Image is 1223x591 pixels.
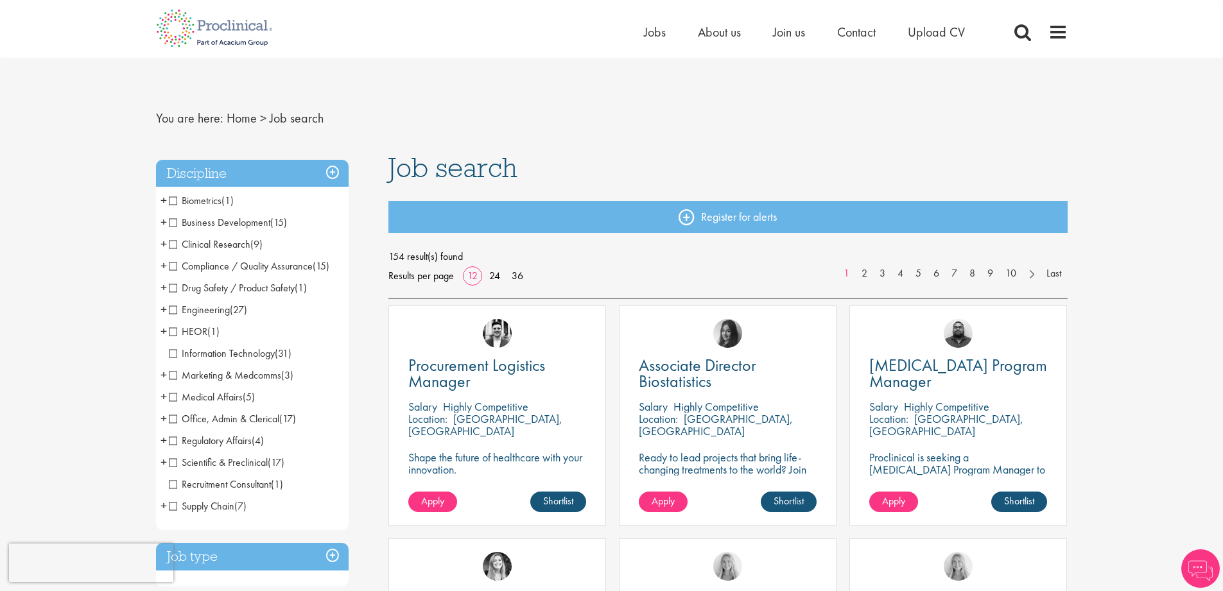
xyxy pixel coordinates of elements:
span: (4) [252,434,264,447]
span: Biometrics [169,194,234,207]
iframe: reCAPTCHA [9,544,173,582]
span: (1) [295,281,307,295]
a: Upload CV [908,24,965,40]
span: Apply [882,494,905,508]
span: + [160,256,167,275]
a: Shortlist [991,492,1047,512]
span: (17) [268,456,284,469]
p: Highly Competitive [673,399,759,414]
a: Contact [837,24,876,40]
span: Business Development [169,216,270,229]
span: HEOR [169,325,207,338]
span: Clinical Research [169,237,250,251]
a: 24 [485,269,505,282]
a: 3 [873,266,892,281]
a: 12 [463,269,482,282]
span: + [160,496,167,515]
span: Job search [270,110,324,126]
p: Shape the future of healthcare with your innovation. [408,451,586,475]
span: Results per page [388,266,454,286]
span: (27) [230,303,247,316]
span: + [160,300,167,319]
span: Apply [652,494,675,508]
span: (1) [221,194,234,207]
span: Scientific & Preclinical [169,456,284,469]
span: Regulatory Affairs [169,434,264,447]
span: You are here: [156,110,223,126]
span: (1) [207,325,220,338]
span: Supply Chain [169,499,247,513]
p: Highly Competitive [443,399,528,414]
a: Shortlist [530,492,586,512]
a: 4 [891,266,910,281]
span: + [160,452,167,472]
span: Drug Safety / Product Safety [169,281,295,295]
span: Procurement Logistics Manager [408,354,545,392]
a: Register for alerts [388,201,1068,233]
a: Apply [639,492,688,512]
span: + [160,365,167,384]
a: breadcrumb link [227,110,257,126]
div: Discipline [156,160,349,187]
span: + [160,387,167,406]
span: (31) [275,347,291,360]
a: Shannon Briggs [713,552,742,581]
span: (17) [279,412,296,425]
span: + [160,321,167,341]
a: 8 [963,266,982,281]
a: Shortlist [761,492,817,512]
a: 5 [909,266,928,281]
div: Job type [156,543,349,570]
img: Manon Fuller [483,552,512,581]
span: (1) [271,477,283,491]
span: Compliance / Quality Assurance [169,259,313,273]
a: Ashley Bennett [944,319,973,348]
span: Compliance / Quality Assurance [169,259,329,273]
p: [GEOGRAPHIC_DATA], [GEOGRAPHIC_DATA] [408,411,562,438]
span: Recruitment Consultant [169,477,271,491]
span: Recruitment Consultant [169,477,283,491]
a: Last [1040,266,1068,281]
span: Location: [869,411,908,426]
span: Apply [421,494,444,508]
a: 2 [855,266,874,281]
span: (9) [250,237,263,251]
span: (15) [270,216,287,229]
span: + [160,278,167,297]
span: Biometrics [169,194,221,207]
span: Supply Chain [169,499,234,513]
span: Associate Director Biostatistics [639,354,756,392]
span: (15) [313,259,329,273]
a: Jobs [644,24,666,40]
span: (3) [281,368,293,382]
a: 10 [999,266,1023,281]
a: 9 [981,266,1000,281]
span: + [160,234,167,253]
a: 6 [927,266,946,281]
a: Apply [408,492,457,512]
a: [MEDICAL_DATA] Program Manager [869,357,1047,390]
span: Job search [388,150,517,185]
a: Join us [773,24,805,40]
a: About us [698,24,741,40]
a: Procurement Logistics Manager [408,357,586,390]
a: Apply [869,492,918,512]
span: Medical Affairs [169,390,255,404]
span: Office, Admin & Clerical [169,412,296,425]
span: Marketing & Medcomms [169,368,281,382]
span: Business Development [169,216,287,229]
span: Drug Safety / Product Safety [169,281,307,295]
img: Edward Little [483,319,512,348]
span: Scientific & Preclinical [169,456,268,469]
span: (5) [243,390,255,404]
span: Location: [408,411,447,426]
span: Engineering [169,303,247,316]
span: Marketing & Medcomms [169,368,293,382]
a: Heidi Hennigan [713,319,742,348]
span: Salary [639,399,668,414]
